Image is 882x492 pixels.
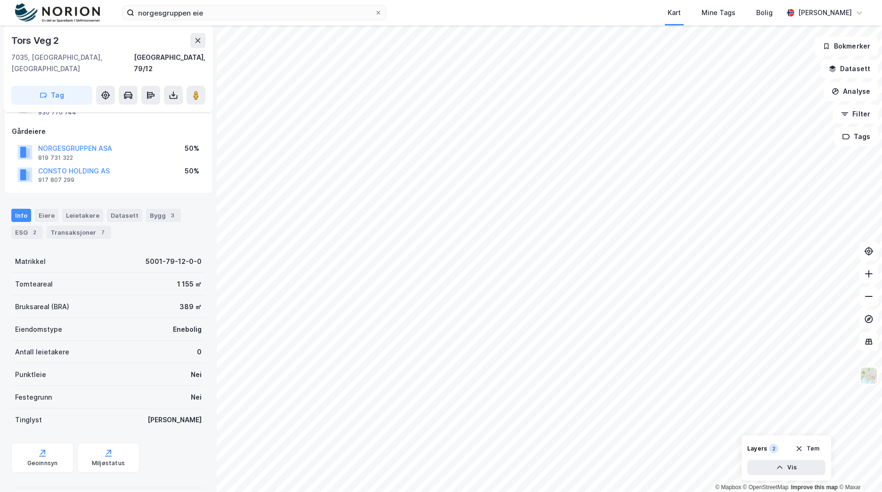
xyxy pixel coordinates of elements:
[789,441,825,456] button: Tøm
[35,209,58,222] div: Eiere
[834,127,878,146] button: Tags
[769,444,778,453] div: 2
[15,324,62,335] div: Eiendomstype
[191,369,202,380] div: Nei
[62,209,103,222] div: Leietakere
[747,460,825,475] button: Vis
[15,301,69,312] div: Bruksareal (BRA)
[833,105,878,123] button: Filter
[197,346,202,358] div: 0
[11,209,31,222] div: Info
[756,7,773,18] div: Bolig
[15,346,69,358] div: Antall leietakere
[27,459,58,467] div: Geoinnsyn
[47,226,111,239] div: Transaksjoner
[747,445,767,452] div: Layers
[38,109,76,116] div: 930 770 744
[821,59,878,78] button: Datasett
[107,209,142,222] div: Datasett
[173,324,202,335] div: Enebolig
[11,86,92,105] button: Tag
[702,7,735,18] div: Mine Tags
[146,209,181,222] div: Bygg
[38,154,73,162] div: 819 731 322
[180,301,202,312] div: 389 ㎡
[15,414,42,426] div: Tinglyst
[191,392,202,403] div: Nei
[15,369,46,380] div: Punktleie
[92,459,125,467] div: Miljøstatus
[860,367,878,385] img: Z
[134,6,375,20] input: Søk på adresse, matrikkel, gårdeiere, leietakere eller personer
[12,126,205,137] div: Gårdeiere
[835,447,882,492] div: Kontrollprogram for chat
[815,37,878,56] button: Bokmerker
[743,484,789,491] a: OpenStreetMap
[11,226,43,239] div: ESG
[791,484,838,491] a: Improve this map
[38,176,74,184] div: 917 807 299
[185,165,199,177] div: 50%
[15,3,100,23] img: norion-logo.80e7a08dc31c2e691866.png
[146,256,202,267] div: 5001-79-12-0-0
[15,256,46,267] div: Matrikkel
[98,228,107,237] div: 7
[177,279,202,290] div: 1 155 ㎡
[798,7,852,18] div: [PERSON_NAME]
[668,7,681,18] div: Kart
[168,211,177,220] div: 3
[30,228,39,237] div: 2
[15,392,52,403] div: Festegrunn
[134,52,205,74] div: [GEOGRAPHIC_DATA], 79/12
[11,52,134,74] div: 7035, [GEOGRAPHIC_DATA], [GEOGRAPHIC_DATA]
[715,484,741,491] a: Mapbox
[147,414,202,426] div: [PERSON_NAME]
[835,447,882,492] iframe: Chat Widget
[185,143,199,154] div: 50%
[824,82,878,101] button: Analyse
[11,33,61,48] div: Tors Veg 2
[15,279,53,290] div: Tomteareal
